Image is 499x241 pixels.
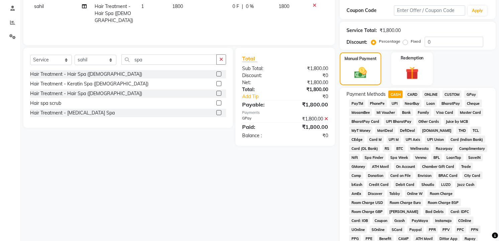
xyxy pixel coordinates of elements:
label: Fixed [411,38,421,44]
div: ₹0 [285,72,333,79]
div: Hair Treatment - Keratin Spa ([DEMOGRAPHIC_DATA]) [30,80,148,87]
a: Add Tip [237,93,293,100]
div: ₹0 [285,132,333,139]
span: PhonePe [368,99,387,107]
img: _gift.svg [402,65,423,81]
span: MyT Money [349,127,373,134]
span: Jazz Cash [455,181,477,188]
span: PayTM [349,99,365,107]
span: Card (Indian Bank) [448,136,485,143]
div: Discount: [237,72,285,79]
div: Discount: [346,39,367,46]
span: Comp [349,172,363,179]
span: UPI BharatPay [384,117,414,125]
span: Loan [424,99,437,107]
div: ₹1,800.00 [285,65,333,72]
div: Hair Treatment - [MEDICAL_DATA] Spa [30,109,115,116]
span: Instamojo [433,217,454,224]
span: Paypal [407,226,424,233]
div: Coupon Code [346,7,394,14]
span: Bad Debts [423,208,446,215]
span: BFL [431,154,442,161]
span: Card (DL Bank) [349,145,380,152]
span: Bank [400,108,413,116]
span: Debit Card [394,181,417,188]
div: Sub Total: [237,65,285,72]
span: MariDeal [375,127,395,134]
span: Room Charge Euro [388,199,423,206]
span: COnline [456,217,474,224]
span: 0 F [232,3,239,10]
button: Apply [468,6,487,16]
label: Manual Payment [344,56,377,62]
span: DefiDeal [398,127,417,134]
div: Service Total: [346,27,377,34]
div: Hair spa scrub [30,100,61,107]
span: AmEx [349,190,363,197]
div: Balance : [237,132,285,139]
span: UPI [390,99,400,107]
div: ₹1,800.00 [285,100,333,108]
span: GMoney [349,163,367,170]
span: Visa Card [434,108,455,116]
span: [PERSON_NAME] [387,208,421,215]
span: [DOMAIN_NAME] [420,127,454,134]
span: Razorpay [433,145,455,152]
span: PPV [440,226,452,233]
span: SOnline [370,226,387,233]
span: Envision [416,172,434,179]
span: PayMaya [410,217,430,224]
span: SCard [390,226,405,233]
span: 0 % [246,3,254,10]
input: Search or Scan [121,54,217,65]
span: Spa Finder [363,154,386,161]
div: ₹1,800.00 [285,115,333,123]
span: Complimentary [457,145,487,152]
span: MI Voucher [375,108,397,116]
span: On Account [394,163,417,170]
span: Payment Methods [346,91,386,98]
span: PPN [469,226,481,233]
span: Shoutlo [419,181,436,188]
span: Card: IDFC [448,208,471,215]
div: ₹1,800.00 [285,79,333,86]
span: Coupon [373,217,390,224]
span: Venmo [413,154,429,161]
span: GPay [464,90,478,98]
span: Donation [366,172,386,179]
div: Hair Treatment - Hair Spa ([DEMOGRAPHIC_DATA]) [30,90,142,97]
span: 1800 [172,3,183,9]
span: SaveIN [466,154,483,161]
span: 1 [141,3,144,9]
span: Discover [366,190,385,197]
span: LUZO [439,181,453,188]
span: UOnline [349,226,367,233]
span: Trade [459,163,473,170]
span: Gcash [392,217,407,224]
span: Master Card [458,108,483,116]
div: ₹1,800.00 [285,86,333,93]
span: 1800 [279,3,289,9]
span: sahil [34,3,44,9]
span: Room Charge [427,190,455,197]
span: Online W [405,190,425,197]
span: LoanTap [444,154,464,161]
span: THD [456,127,468,134]
span: Hair Treatment - Hair Spa ([DEMOGRAPHIC_DATA]) [95,3,133,23]
div: Net: [237,79,285,86]
span: Room Charge GBP [349,208,385,215]
span: RS [383,145,392,152]
span: City Card [462,172,483,179]
input: Enter Offer / Coupon Code [394,5,465,16]
span: UPI Axis [404,136,422,143]
div: ₹0 [293,93,333,100]
span: PPC [455,226,466,233]
span: BRAC Card [436,172,460,179]
span: UPI Union [425,136,446,143]
div: ₹1,800.00 [380,27,401,34]
span: CUSTOM [442,90,462,98]
span: Spa Week [388,154,410,161]
div: Paid: [237,123,285,131]
span: Card on File [388,172,413,179]
span: NearBuy [403,99,422,107]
